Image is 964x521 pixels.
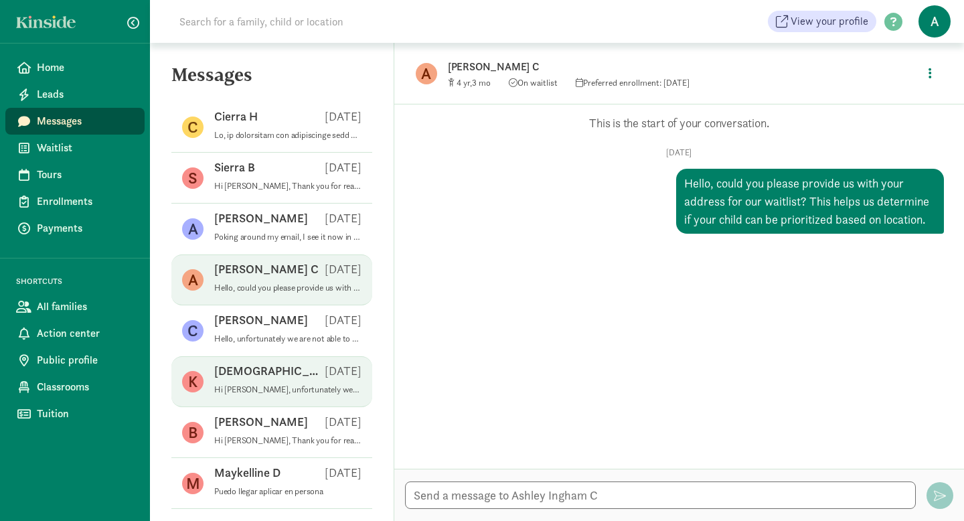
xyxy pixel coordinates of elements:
[325,210,361,226] p: [DATE]
[325,363,361,379] p: [DATE]
[182,422,204,443] figure: B
[182,473,204,494] figure: M
[37,299,134,315] span: All families
[325,108,361,125] p: [DATE]
[414,147,944,158] p: [DATE]
[214,414,308,430] p: [PERSON_NAME]
[182,218,204,240] figure: A
[182,320,204,342] figure: C
[414,115,944,131] p: This is the start of your conversation.
[918,5,951,38] span: A
[37,406,134,422] span: Tuition
[5,320,145,347] a: Action center
[5,374,145,400] a: Classrooms
[37,325,134,342] span: Action center
[214,283,361,293] p: Hello, could you please provide us with your address for our waitlist? This helps us determine if...
[5,161,145,188] a: Tours
[214,333,361,344] p: Hello, unfortunately we are not able to give an exact spot from our waitlist, as there are many f...
[214,465,280,481] p: Maykelline D
[214,159,255,175] p: Sierra B
[150,64,394,96] h5: Messages
[182,117,204,138] figure: C
[214,435,361,446] p: Hi [PERSON_NAME], Thank you for reaching out with your inquiry about care for [PERSON_NAME]. We a...
[171,8,547,35] input: Search for a family, child or location
[768,11,876,32] a: View your profile
[37,167,134,183] span: Tours
[214,312,308,328] p: [PERSON_NAME]
[509,77,558,88] span: On waitlist
[576,77,690,88] span: Preferred enrollment: [DATE]
[37,220,134,236] span: Payments
[182,371,204,392] figure: K
[214,261,319,277] p: [PERSON_NAME] C
[214,486,361,497] p: Puedo llegar aplicar en persona
[5,347,145,374] a: Public profile
[37,379,134,395] span: Classrooms
[5,215,145,242] a: Payments
[457,77,472,88] span: 4
[5,54,145,81] a: Home
[214,232,361,242] p: Poking around my email, I see it now in my spam. Oh my! At this time, [PERSON_NAME]'s Dad -- my f...
[325,465,361,481] p: [DATE]
[5,108,145,135] a: Messages
[214,363,325,379] p: [DEMOGRAPHIC_DATA][PERSON_NAME]
[214,181,361,192] p: Hi [PERSON_NAME], Thank you for reaching out. We are in the process of determining any open spots...
[5,81,145,108] a: Leads
[676,169,944,234] div: Hello, could you please provide us with your address for our waitlist? This helps us determine if...
[182,269,204,291] figure: A
[182,167,204,189] figure: S
[214,108,258,125] p: Cierra H
[5,400,145,427] a: Tuition
[325,159,361,175] p: [DATE]
[325,414,361,430] p: [DATE]
[214,384,361,395] p: Hi [PERSON_NAME], unfortunately we are not able to give you an exact wait time. We do move ups ev...
[791,13,868,29] span: View your profile
[214,130,361,141] p: Lo, ip dolorsitam con adipiscinge sedd eiu tempo inci ut lab etdolorem ali eni adminimveni qu nos...
[472,77,491,88] span: 3
[448,58,870,76] p: [PERSON_NAME] C
[37,352,134,368] span: Public profile
[37,140,134,156] span: Waitlist
[5,135,145,161] a: Waitlist
[325,261,361,277] p: [DATE]
[325,312,361,328] p: [DATE]
[37,86,134,102] span: Leads
[37,60,134,76] span: Home
[214,210,308,226] p: [PERSON_NAME]
[5,188,145,215] a: Enrollments
[416,63,437,84] figure: A
[37,113,134,129] span: Messages
[5,293,145,320] a: All families
[37,194,134,210] span: Enrollments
